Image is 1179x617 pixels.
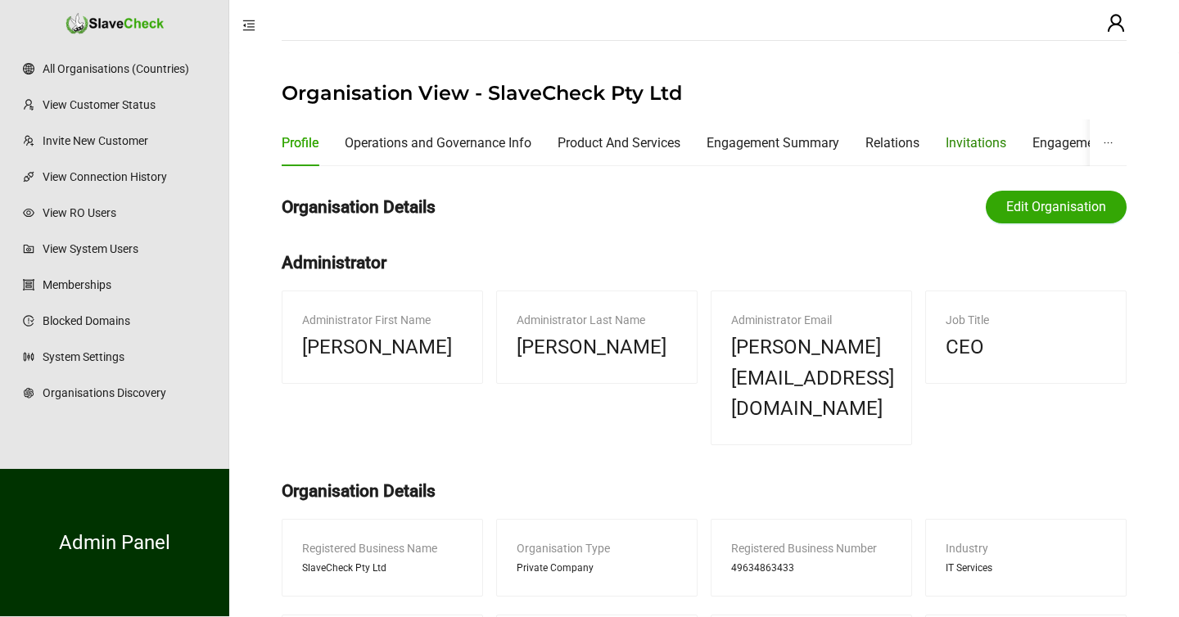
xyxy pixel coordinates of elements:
[282,80,1127,106] h1: Organisation View - SlaveCheck Pty Ltd
[986,191,1127,223] button: Edit Organisation
[517,332,666,363] span: [PERSON_NAME]
[282,250,1127,277] h2: Administrator
[43,160,212,193] a: View Connection History
[1090,119,1127,166] button: ellipsis
[946,311,1106,329] div: Job Title
[43,52,212,85] a: All Organisations (Countries)
[43,304,212,337] a: Blocked Domains
[43,376,212,409] a: Organisations Discovery
[345,133,531,153] div: Operations and Governance Info
[731,311,892,329] div: Administrator Email
[731,332,894,425] span: [PERSON_NAME][EMAIL_ADDRESS][DOMAIN_NAME]
[43,232,212,265] a: View System Users
[282,194,436,221] h2: Organisation Details
[946,133,1006,153] div: Invitations
[731,561,794,576] span: 49634863433
[1006,197,1106,217] span: Edit Organisation
[43,124,212,157] a: Invite New Customer
[517,561,594,576] span: Private Company
[302,311,463,329] div: Administrator First Name
[946,332,984,363] span: CEO
[558,133,680,153] div: Product And Services
[517,311,677,329] div: Administrator Last Name
[282,133,318,153] div: Profile
[946,539,1106,557] div: Industry
[242,19,255,32] span: menu-fold
[946,561,992,576] span: IT Services
[43,340,212,373] a: System Settings
[707,133,839,153] div: Engagement Summary
[302,561,386,576] span: SlaveCheck Pty Ltd
[517,539,677,557] div: Organisation Type
[43,88,212,121] a: View Customer Status
[302,539,463,557] div: Registered Business Name
[43,268,212,301] a: Memberships
[865,133,919,153] div: Relations
[731,539,892,557] div: Registered Business Number
[282,478,1127,505] h2: Organisation Details
[302,332,452,363] span: [PERSON_NAME]
[1103,137,1113,148] span: ellipsis
[43,196,212,229] a: View RO Users
[1106,13,1126,33] span: user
